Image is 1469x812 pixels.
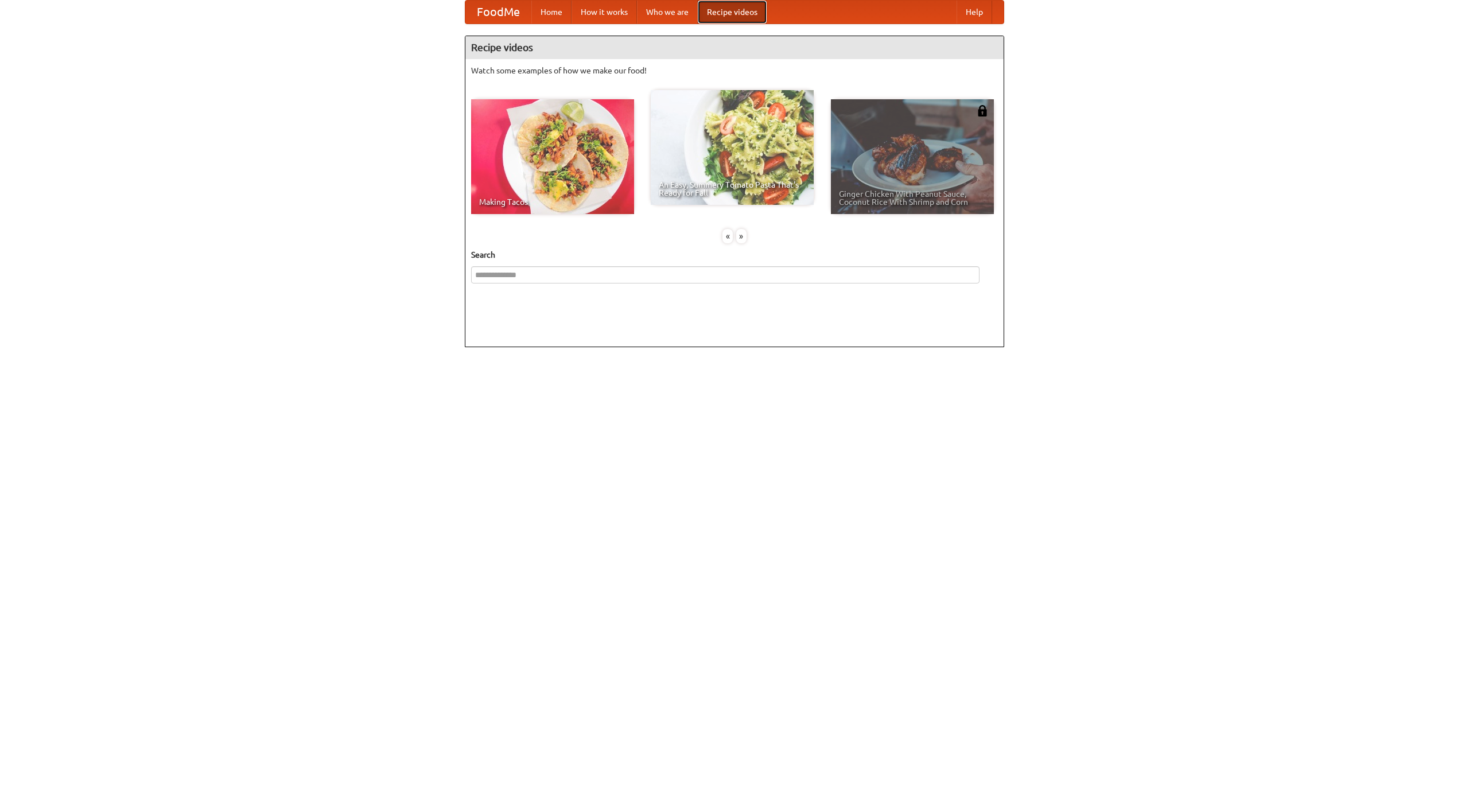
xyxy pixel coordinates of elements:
a: Who we are [637,1,698,24]
a: Making Tacos [471,99,634,214]
a: Home [531,1,572,24]
a: Help [957,1,992,24]
span: An Easy, Summery Tomato Pasta That's Ready for Fall [659,181,806,197]
a: FoodMe [465,1,531,24]
img: 483408.png [977,105,988,116]
a: How it works [572,1,637,24]
h5: Search [471,249,998,261]
p: Watch some examples of how we make our food! [471,65,998,76]
h4: Recipe videos [465,36,1004,59]
div: « [722,229,733,243]
div: » [736,229,747,243]
a: Recipe videos [698,1,767,24]
span: Making Tacos [479,198,626,206]
a: An Easy, Summery Tomato Pasta That's Ready for Fall [651,90,814,205]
